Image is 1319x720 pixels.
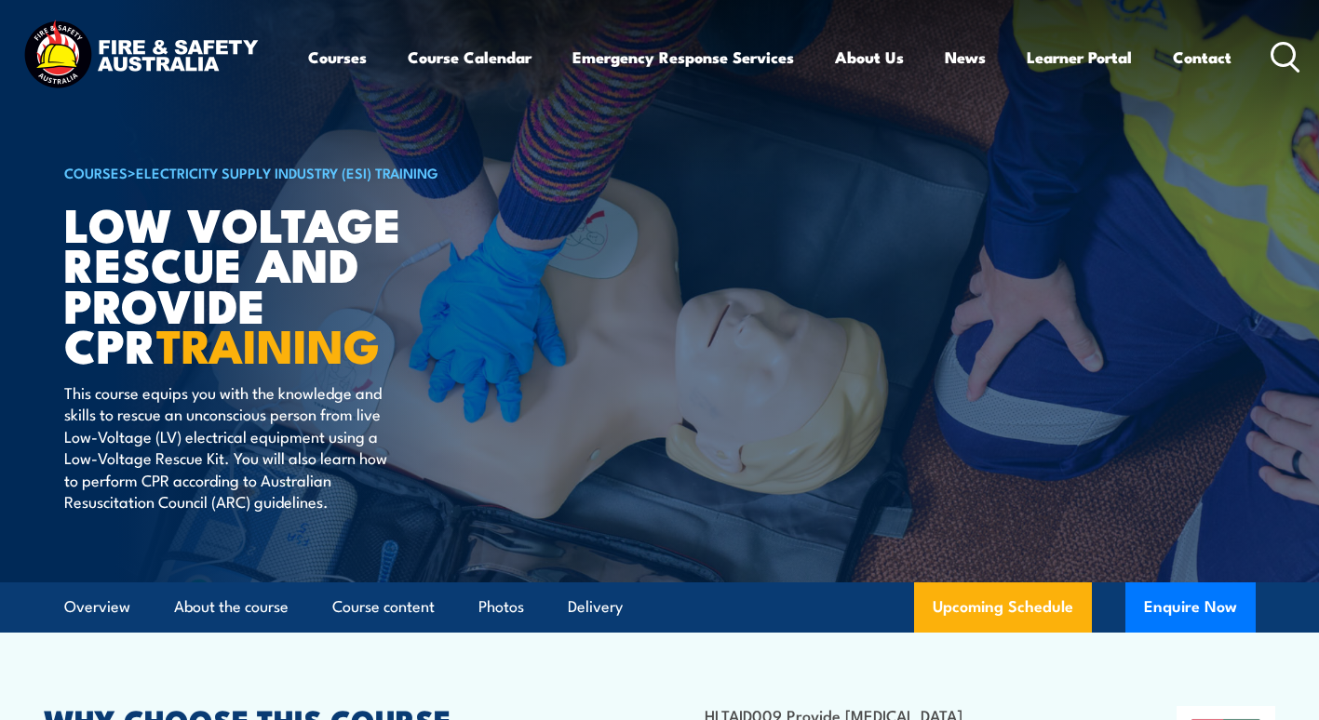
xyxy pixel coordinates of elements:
p: This course equips you with the knowledge and skills to rescue an unconscious person from live Lo... [64,381,404,512]
a: Photos [478,582,524,632]
a: About Us [835,33,904,82]
a: Delivery [568,582,623,632]
a: Course content [332,582,435,632]
a: About the course [174,582,289,632]
strong: TRAINING [156,308,380,380]
a: Learner Portal [1027,33,1132,82]
h6: > [64,161,524,183]
a: Overview [64,582,130,632]
a: COURSES [64,162,128,182]
a: Contact [1173,33,1232,82]
a: Course Calendar [408,33,532,82]
a: Emergency Response Services [572,33,794,82]
a: Electricity Supply Industry (ESI) Training [136,162,438,182]
button: Enquire Now [1125,582,1256,633]
a: Upcoming Schedule [914,582,1092,633]
h1: Low Voltage Rescue and Provide CPR [64,203,524,364]
a: Courses [308,33,367,82]
a: News [945,33,986,82]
